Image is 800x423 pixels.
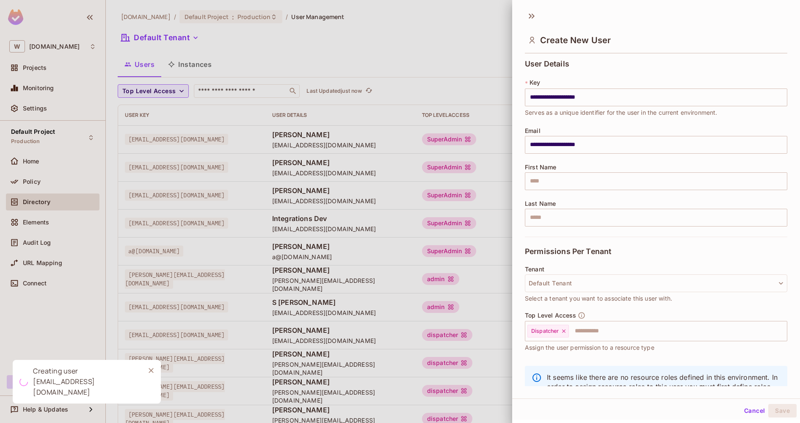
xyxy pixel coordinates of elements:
[525,343,654,352] span: Assign the user permission to a resource type
[525,312,576,319] span: Top Level Access
[531,328,559,335] span: Dispatcher
[530,79,540,86] span: Key
[783,330,784,332] button: Open
[547,373,781,401] p: It seems like there are no resource roles defined in this environment. In order to assign resourc...
[741,404,768,417] button: Cancel
[525,164,557,171] span: First Name
[145,364,157,377] button: Close
[525,274,787,292] button: Default Tenant
[525,127,541,134] span: Email
[525,294,672,303] span: Select a tenant you want to associate this user with.
[525,266,544,273] span: Tenant
[525,60,569,68] span: User Details
[525,108,717,117] span: Serves as a unique identifier for the user in the current environment.
[525,247,611,256] span: Permissions Per Tenant
[540,35,611,45] span: Create New User
[33,366,138,398] div: Creating user [EMAIL_ADDRESS][DOMAIN_NAME]
[768,404,797,417] button: Save
[527,325,569,337] div: Dispatcher
[525,200,556,207] span: Last Name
